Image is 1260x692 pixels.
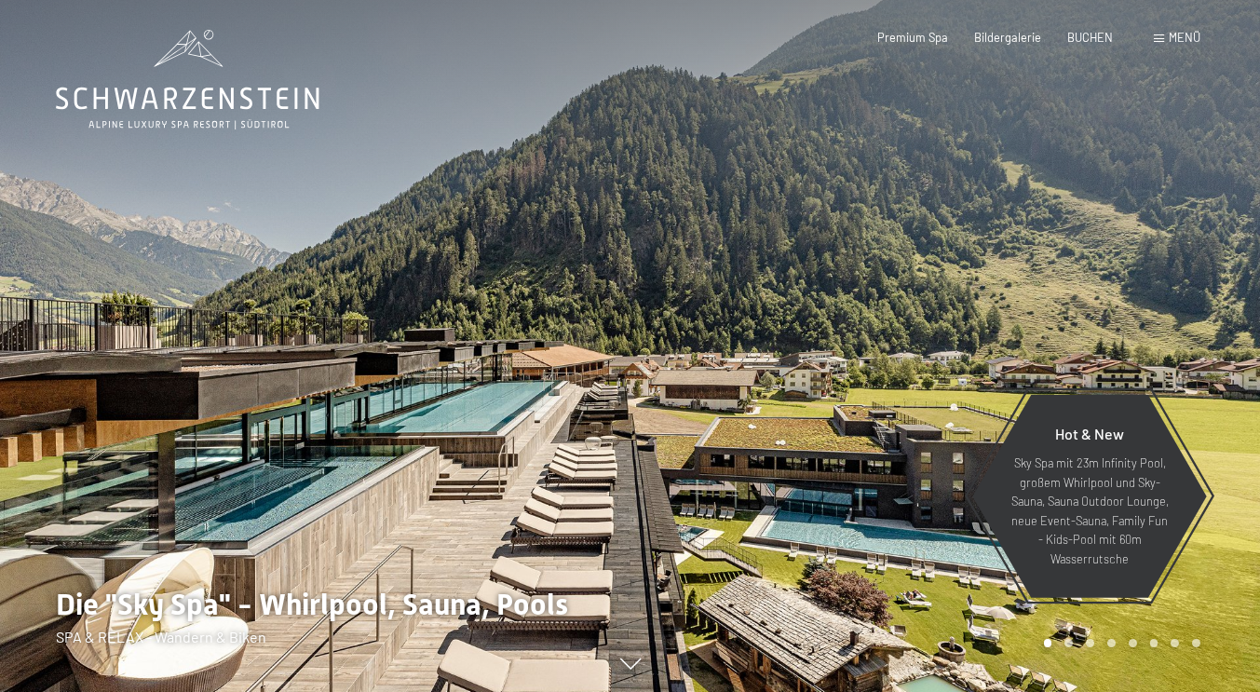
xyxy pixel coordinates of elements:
[1009,454,1171,568] p: Sky Spa mit 23m Infinity Pool, großem Whirlpool und Sky-Sauna, Sauna Outdoor Lounge, neue Event-S...
[1169,30,1200,45] span: Menü
[1044,639,1052,647] div: Carousel Page 1 (Current Slide)
[877,30,948,45] a: Premium Spa
[971,394,1208,599] a: Hot & New Sky Spa mit 23m Infinity Pool, großem Whirlpool und Sky-Sauna, Sauna Outdoor Lounge, ne...
[1086,639,1094,647] div: Carousel Page 3
[974,30,1041,45] a: Bildergalerie
[1055,425,1124,442] span: Hot & New
[1064,639,1073,647] div: Carousel Page 2
[1192,639,1200,647] div: Carousel Page 8
[1037,639,1200,647] div: Carousel Pagination
[1067,30,1113,45] a: BUCHEN
[1107,639,1116,647] div: Carousel Page 4
[1129,639,1137,647] div: Carousel Page 5
[1150,639,1158,647] div: Carousel Page 6
[1171,639,1179,647] div: Carousel Page 7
